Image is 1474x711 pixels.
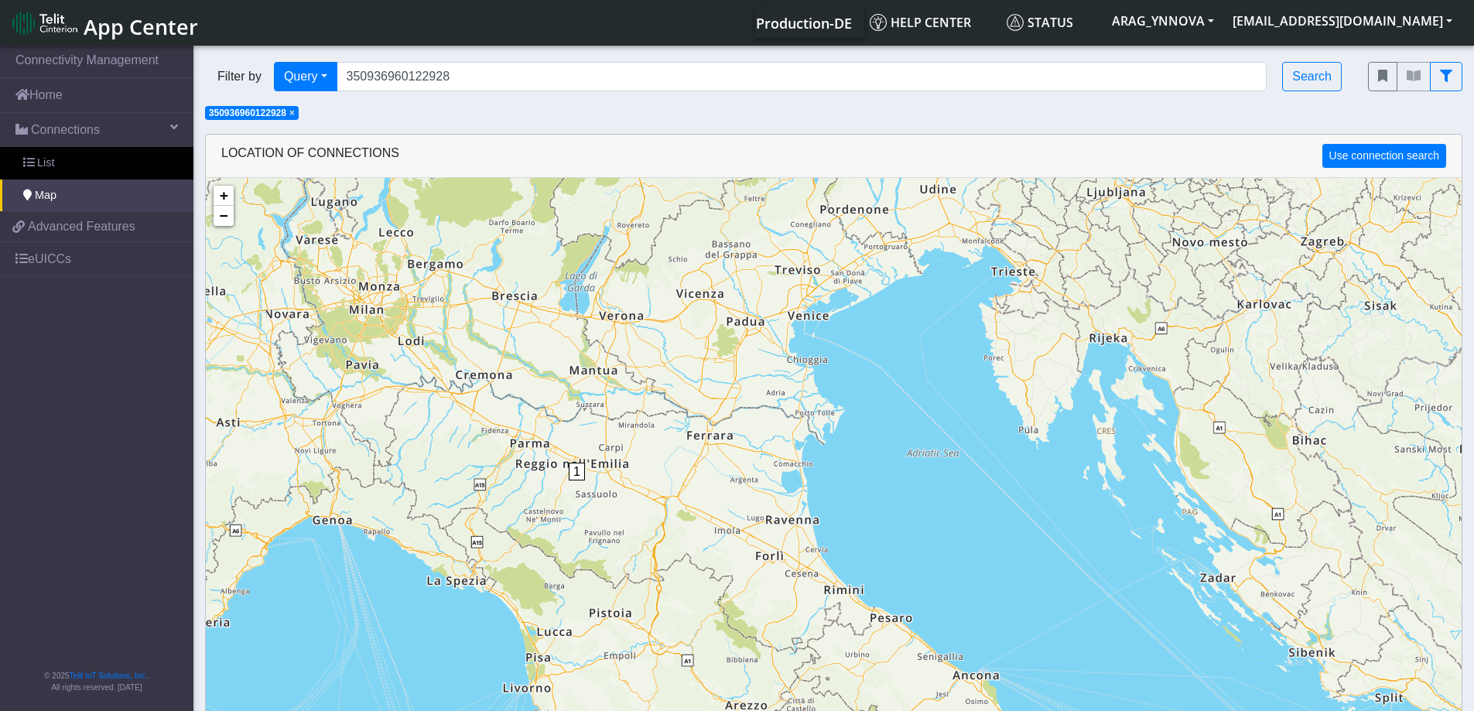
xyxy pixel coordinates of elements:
img: logo-telit-cinterion-gw-new.png [12,11,77,36]
button: Use connection search [1322,144,1446,168]
a: Zoom in [214,186,234,206]
span: List [37,155,54,172]
a: Status [1000,7,1103,38]
img: knowledge.svg [870,14,887,31]
button: ARAG_YNNOVA [1103,7,1223,35]
div: 1 [569,463,584,509]
img: status.svg [1007,14,1024,31]
div: LOCATION OF CONNECTIONS [206,135,1462,178]
button: Search [1282,62,1342,91]
span: Production-DE [756,14,852,32]
a: Telit IoT Solutions, Inc. [70,672,147,680]
span: 1 [569,463,585,480]
span: Connections [31,121,100,139]
button: Close [289,108,295,118]
a: Your current platform instance [755,7,851,38]
span: Advanced Features [28,217,135,236]
button: Query [274,62,337,91]
span: App Center [84,12,198,41]
span: × [289,108,295,118]
a: Help center [864,7,1000,38]
button: [EMAIL_ADDRESS][DOMAIN_NAME] [1223,7,1462,35]
span: Filter by [205,67,274,86]
a: App Center [12,6,196,39]
a: Zoom out [214,206,234,226]
input: Search... [337,62,1267,91]
span: Help center [870,14,971,31]
span: Status [1007,14,1073,31]
span: Map [35,187,56,204]
div: fitlers menu [1368,62,1462,91]
span: 350936960122928 [209,108,286,118]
